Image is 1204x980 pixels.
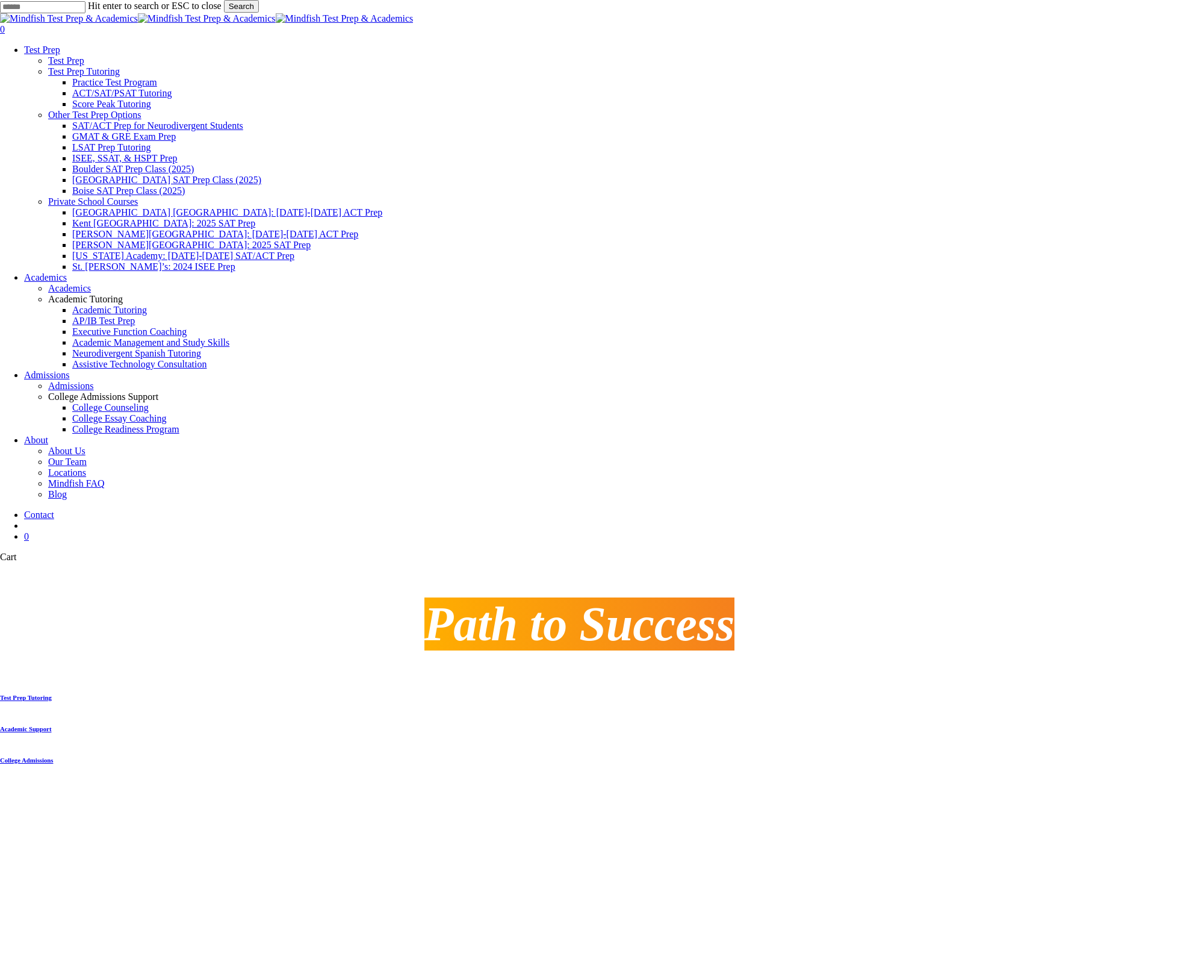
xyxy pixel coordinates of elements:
a: Admissions [24,370,70,380]
a: Other Test Prep Options [48,110,141,120]
a: Academic Tutoring [72,305,147,315]
a: [GEOGRAPHIC_DATA] SAT Prep Class (2025) [72,175,261,185]
a: [US_STATE] Academy: [DATE]-[DATE] SAT/ACT Prep [72,251,294,261]
a: Locations [48,467,1204,478]
em: Path to Success [424,598,735,651]
span: Academics [48,283,91,293]
a: Test Prep [48,55,1204,66]
a: Private School Courses [48,196,138,207]
a: AP/IB Test Prep [72,316,135,326]
span: Blog [48,489,67,499]
a: College Essay Coaching [72,413,166,423]
a: Academics [48,283,1204,294]
span: Locations [48,467,86,478]
a: Admissions [48,381,1204,392]
a: About Us [48,446,1204,457]
span: 0 [24,531,29,541]
a: Assistive Technology Consultation [72,359,206,369]
a: Academics [24,272,67,282]
a: Test Prep Tutoring [48,66,120,76]
a: College Counseling [72,402,149,413]
span: Hit enter to search or ESC to close [88,1,222,11]
a: Score Peak Tutoring [72,99,151,109]
span: College Admissions Support [48,392,158,402]
a: Neurodivergent Spanish Tutoring [72,348,201,358]
a: [PERSON_NAME][GEOGRAPHIC_DATA]: 2025 SAT Prep [72,240,311,250]
a: GMAT & GRE Exam Prep [72,131,176,142]
a: Executive Function Coaching [72,326,187,337]
span: Our Team [48,457,87,467]
span: Academic Tutoring [48,294,123,304]
a: ACT/SAT/PSAT Tutoring [72,88,172,98]
span: Admissions [48,381,94,391]
a: [GEOGRAPHIC_DATA] [GEOGRAPHIC_DATA]: [DATE]-[DATE] ACT Prep [72,207,382,217]
a: About [24,435,48,445]
a: SAT/ACT Prep for Neurodivergent Students [72,120,243,131]
span: About Us [48,446,85,456]
a: Kent [GEOGRAPHIC_DATA]: 2025 SAT Prep [72,218,255,228]
a: Blog [48,489,1204,500]
a: Academic Management and Study Skills [72,337,229,348]
a: LSAT Prep Tutoring [72,142,150,152]
img: Mindfish Test Prep & Academics [276,13,414,24]
a: Boise SAT Prep Class (2025) [72,186,185,196]
a: ISEE, SSAT, & HSPT Prep [72,153,178,163]
a: Mindfish FAQ [48,478,1204,489]
span: Mindfish FAQ [48,478,105,488]
img: Mindfish Test Prep & Academics [138,13,276,24]
a: Our Team [48,457,1204,467]
a: Contact [24,510,54,520]
a: Practice Test Program [72,77,157,87]
a: St. [PERSON_NAME]’s: 2024 ISEE Prep [72,261,235,272]
a: Boulder SAT Prep Class (2025) [72,164,194,174]
a: Test Prep [24,45,60,55]
a: [PERSON_NAME][GEOGRAPHIC_DATA]: [DATE]-[DATE] ACT Prep [72,229,358,239]
a: College Readiness Program [72,424,179,434]
span: Test Prep [48,55,84,66]
a: 0 [24,531,1204,542]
